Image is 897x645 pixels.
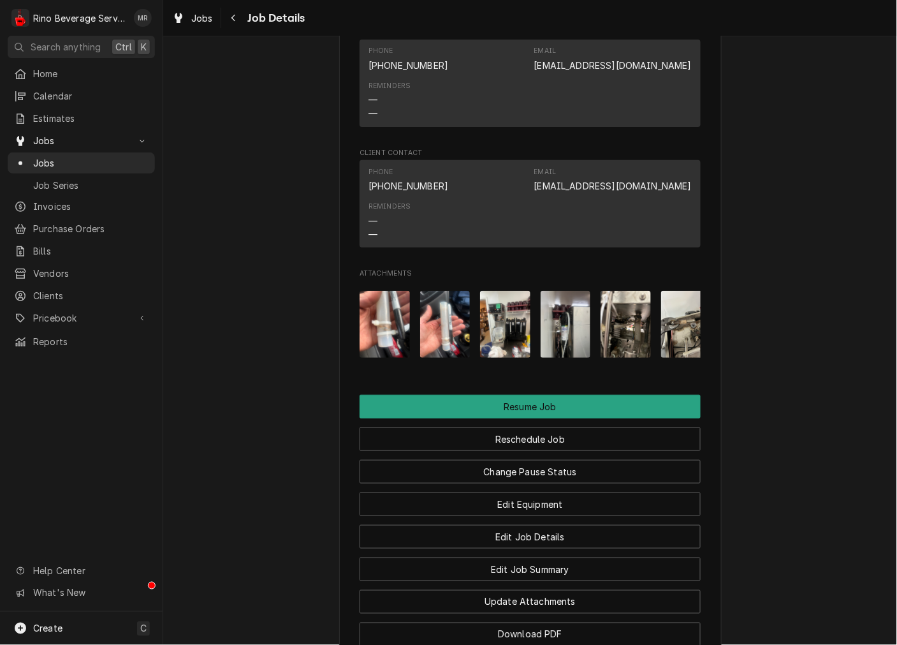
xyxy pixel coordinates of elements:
div: Reminders [368,81,411,91]
div: Client Contact List [360,160,701,253]
div: Email [534,46,557,56]
div: Reminders [368,81,411,120]
a: Go to Help Center [8,560,155,581]
div: Rino Beverage Service [33,11,127,25]
span: Job Series [33,179,149,192]
img: QOCEcgqRB2JfFZMI1jMC [420,291,470,358]
a: Jobs [167,8,218,29]
a: [EMAIL_ADDRESS][DOMAIN_NAME] [534,60,692,71]
div: Button Group Row [360,451,701,484]
a: Job Series [8,175,155,196]
span: Attachments [360,269,701,279]
span: Reports [33,335,149,348]
span: What's New [33,586,147,600]
div: Button Group Row [360,484,701,516]
button: Reschedule Job [360,427,701,451]
span: Jobs [191,11,213,25]
div: MR [134,9,152,27]
button: Resume Job [360,395,701,419]
img: aYWokLASQAyA3AXalc1j [661,291,711,358]
span: Jobs [33,156,149,170]
div: Email [534,46,692,71]
div: Melissa Rinehart's Avatar [134,9,152,27]
span: K [141,40,147,54]
a: [EMAIL_ADDRESS][DOMAIN_NAME] [534,181,692,191]
a: Clients [8,285,155,306]
span: Estimates [33,112,149,125]
a: Go to What's New [8,582,155,604]
div: Button Group Row [360,395,701,419]
div: — [368,107,377,120]
a: Estimates [8,108,155,129]
a: Go to Pricebook [8,308,155,329]
span: Purchase Orders [33,222,149,235]
div: Button Group Row [360,549,701,581]
span: Create [33,623,62,634]
div: Reminders [368,202,411,212]
a: Purchase Orders [8,218,155,239]
div: — [368,214,377,228]
a: Bills [8,241,155,262]
div: R [11,9,29,27]
a: Vendors [8,263,155,284]
div: — [368,228,377,241]
div: Email [534,167,557,177]
span: Help Center [33,564,147,577]
span: Bills [33,244,149,258]
span: Ctrl [115,40,132,54]
span: Jobs [33,134,129,147]
div: Email [534,167,692,193]
a: Calendar [8,85,155,107]
div: Rino Beverage Service's Avatar [11,9,29,27]
button: Change Pause Status [360,460,701,484]
span: C [140,622,147,635]
div: Client Contact [360,148,701,253]
button: Search anythingCtrlK [8,36,155,58]
img: UAOLyacKS7aOFJFTa7Ox [541,291,591,358]
a: Reports [8,331,155,352]
div: Button Group Row [360,581,701,614]
div: Contact [360,160,701,248]
span: Client Contact [360,148,701,158]
span: Attachments [360,281,701,369]
span: Vendors [33,267,149,280]
button: Edit Equipment [360,493,701,516]
a: Home [8,63,155,84]
img: 3jjGKVeQfOlQPSHQTZH6 [360,291,410,358]
span: Invoices [33,200,149,213]
a: Go to Jobs [8,130,155,151]
button: Navigate back [224,8,244,28]
div: Phone [368,46,448,71]
a: Invoices [8,196,155,217]
div: Button Group Row [360,419,701,451]
button: Edit Job Summary [360,558,701,581]
span: Home [33,67,149,80]
div: Phone [368,167,448,193]
div: Reminders [368,202,411,241]
span: Job Details [244,10,305,27]
a: [PHONE_NUMBER] [368,181,448,191]
div: Attachments [360,269,701,368]
div: Contact [360,40,701,127]
div: Location Contact [360,27,701,132]
span: Search anything [31,40,101,54]
span: Calendar [33,89,149,103]
div: Location Contact List [360,40,701,133]
span: Clients [33,289,149,302]
button: Edit Job Details [360,525,701,549]
img: AGuybaHJRe6ztnuCKtuh [601,291,651,358]
div: Button Group Row [360,516,701,549]
div: Phone [368,167,393,177]
img: 6YJXHcbTnCZVTrm0t0xY [480,291,530,358]
a: Jobs [8,152,155,174]
a: [PHONE_NUMBER] [368,60,448,71]
div: — [368,93,377,107]
span: Pricebook [33,311,129,325]
button: Update Attachments [360,590,701,614]
div: Phone [368,46,393,56]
